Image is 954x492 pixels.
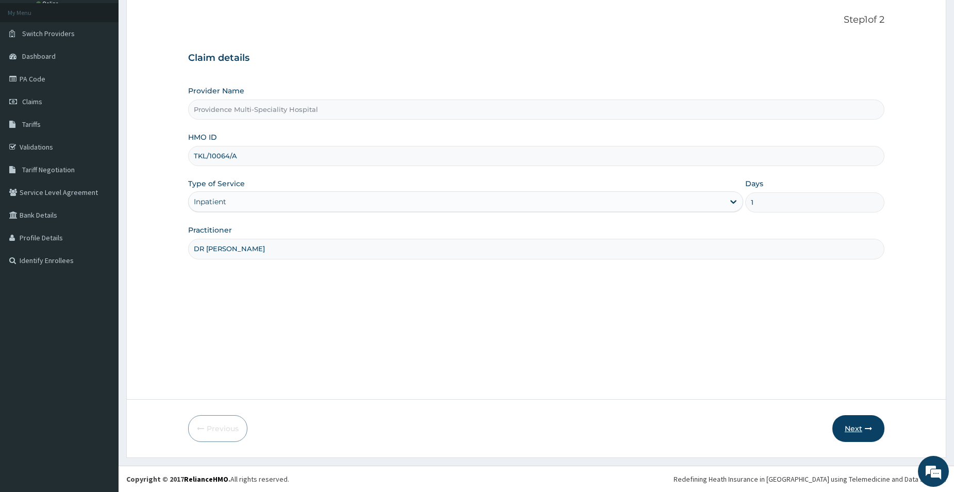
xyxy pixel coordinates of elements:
[832,415,884,442] button: Next
[22,97,42,106] span: Claims
[188,415,247,442] button: Previous
[119,466,954,492] footer: All rights reserved.
[188,14,884,26] p: Step 1 of 2
[188,132,217,142] label: HMO ID
[22,120,41,129] span: Tariffs
[188,86,244,96] label: Provider Name
[5,282,196,318] textarea: Type your message and hit 'Enter'
[22,29,75,38] span: Switch Providers
[188,53,884,64] h3: Claim details
[674,474,946,484] div: Redefining Heath Insurance in [GEOGRAPHIC_DATA] using Telemedicine and Data Science!
[194,196,226,207] div: Inpatient
[169,5,194,30] div: Minimize live chat window
[22,165,75,174] span: Tariff Negotiation
[19,52,42,77] img: d_794563401_company_1708531726252_794563401
[188,178,245,189] label: Type of Service
[126,474,230,484] strong: Copyright © 2017 .
[184,474,228,484] a: RelianceHMO
[188,239,884,259] input: Enter Name
[188,146,884,166] input: Enter HMO ID
[188,225,232,235] label: Practitioner
[54,58,173,71] div: Chat with us now
[22,52,56,61] span: Dashboard
[745,178,763,189] label: Days
[60,130,142,234] span: We're online!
